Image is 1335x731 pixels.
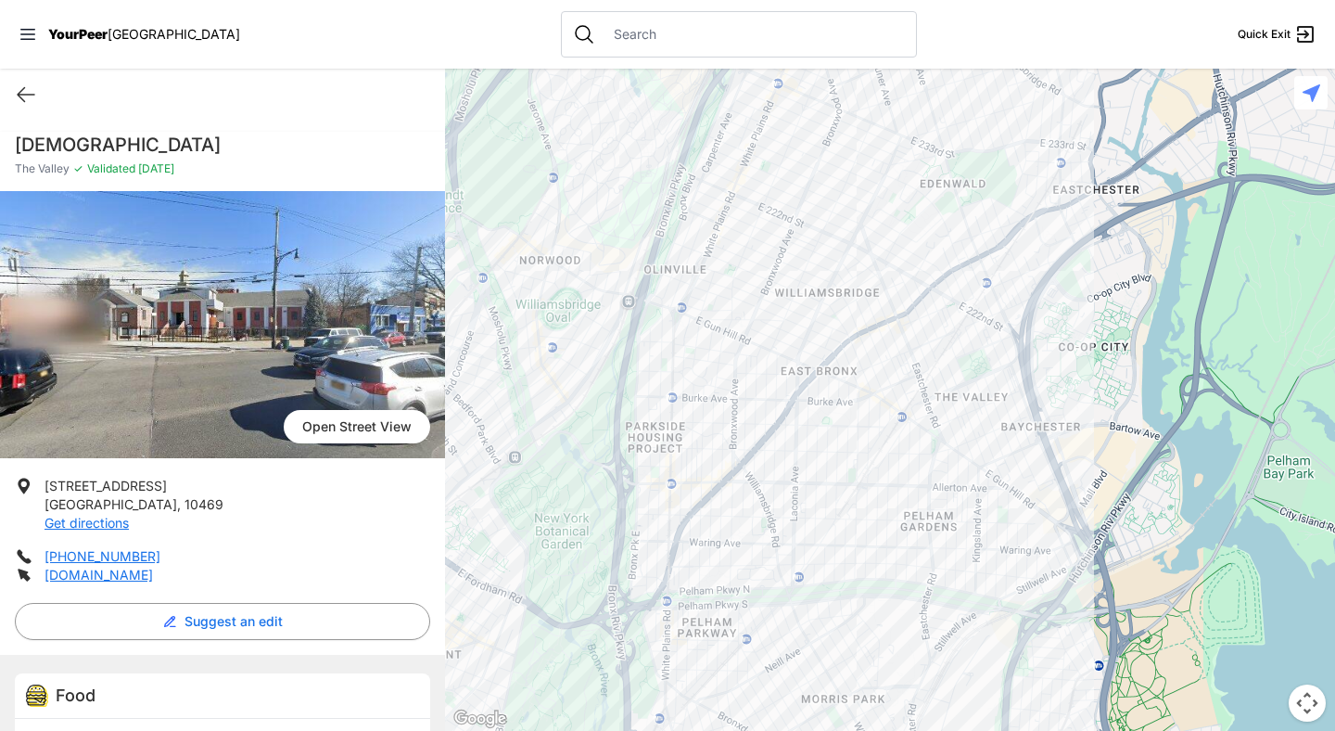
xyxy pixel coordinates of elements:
img: Google [450,707,511,731]
span: Open Street View [284,410,430,443]
span: [STREET_ADDRESS] [44,478,167,494]
span: Food [56,686,95,705]
span: The Valley [15,161,70,176]
span: Validated [87,161,135,175]
span: [GEOGRAPHIC_DATA] [44,496,177,512]
span: ✓ [73,161,83,176]
a: Get directions [44,515,129,531]
span: , [177,496,181,512]
button: Map camera controls [1289,685,1326,722]
a: Quick Exit [1238,23,1316,45]
span: 10469 [184,496,223,512]
span: Quick Exit [1238,27,1290,42]
span: [DATE] [135,161,174,175]
a: YourPeer[GEOGRAPHIC_DATA] [48,29,240,40]
span: [GEOGRAPHIC_DATA] [108,26,240,42]
a: Open this area in Google Maps (opens a new window) [450,707,511,731]
a: [PHONE_NUMBER] [44,548,160,564]
h1: [DEMOGRAPHIC_DATA] [15,132,430,158]
a: [DOMAIN_NAME] [44,567,153,583]
input: Search [603,25,905,44]
span: YourPeer [48,26,108,42]
button: Suggest an edit [15,603,430,640]
span: Suggest an edit [184,612,283,631]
